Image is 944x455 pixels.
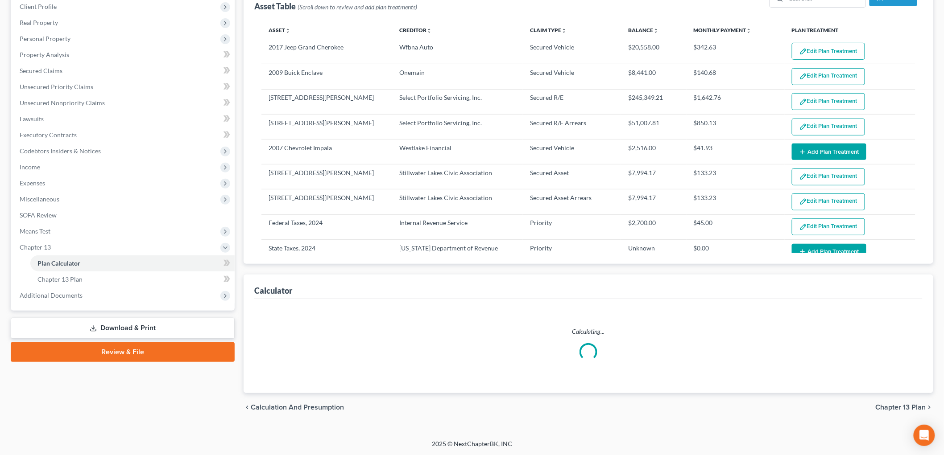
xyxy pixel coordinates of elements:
[694,27,752,33] a: Monthly Paymentunfold_more
[20,179,45,187] span: Expenses
[792,193,865,210] button: Edit Plan Treatment
[621,64,687,89] td: $8,441.00
[285,28,290,33] i: unfold_more
[746,28,752,33] i: unfold_more
[254,1,417,12] div: Asset Table
[392,189,523,214] td: Stillwater Lakes Civic Association
[20,67,62,74] span: Secured Claims
[12,47,235,63] a: Property Analysis
[392,115,523,139] td: Select Portfolio Servicing, Inc.
[687,214,785,239] td: $45.00
[792,244,866,260] button: Add Plan Treatment
[20,35,70,42] span: Personal Property
[244,404,251,411] i: chevron_left
[20,163,40,171] span: Income
[261,39,392,64] td: 2017 Jeep Grand Cherokee
[20,3,57,10] span: Client Profile
[261,240,392,264] td: State Taxes, 2024
[687,115,785,139] td: $850.13
[20,131,77,139] span: Executory Contracts
[687,39,785,64] td: $342.63
[621,89,687,114] td: $245,349.21
[523,214,621,239] td: Priority
[876,404,933,411] button: Chapter 13 Plan chevron_right
[20,243,51,251] span: Chapter 13
[12,63,235,79] a: Secured Claims
[687,64,785,89] td: $140.68
[926,404,933,411] i: chevron_right
[792,68,865,85] button: Edit Plan Treatment
[876,404,926,411] span: Chapter 13 Plan
[261,164,392,189] td: [STREET_ADDRESS][PERSON_NAME]
[12,207,235,223] a: SOFA Review
[792,143,866,160] button: Add Plan Treatment
[392,89,523,114] td: Select Portfolio Servicing, Inc.
[523,164,621,189] td: Secured Asset
[12,111,235,127] a: Lawsuits
[20,211,57,219] span: SOFA Review
[687,240,785,264] td: $0.00
[621,189,687,214] td: $7,994.17
[20,99,105,107] span: Unsecured Nonpriority Claims
[799,48,807,55] img: edit-pencil-c1479a1de80d8dea1e2430c2f745a3c6a07e9d7aa2eeffe225670001d78357a8.svg
[799,173,807,180] img: edit-pencil-c1479a1de80d8dea1e2430c2f745a3c6a07e9d7aa2eeffe225670001d78357a8.svg
[687,139,785,164] td: $41.93
[392,39,523,64] td: Wfbna Auto
[261,327,915,336] p: Calculating...
[261,189,392,214] td: [STREET_ADDRESS][PERSON_NAME]
[20,115,44,123] span: Lawsuits
[261,214,392,239] td: Federal Taxes, 2024
[20,83,93,90] span: Unsecured Priority Claims
[298,3,417,11] span: (Scroll down to review and add plan treatments)
[261,64,392,89] td: 2009 Buick Enclave
[12,79,235,95] a: Unsecured Priority Claims
[621,164,687,189] td: $7,994.17
[392,214,523,239] td: Internal Revenue Service
[523,64,621,89] td: Secured Vehicle
[11,342,235,362] a: Review & File
[621,39,687,64] td: $20,558.00
[261,139,392,164] td: 2007 Chevrolet Impala
[37,259,80,267] span: Plan Calculator
[621,214,687,239] td: $2,700.00
[792,119,865,135] button: Edit Plan Treatment
[254,285,292,296] div: Calculator
[392,164,523,189] td: Stillwater Lakes Civic Association
[12,95,235,111] a: Unsecured Nonpriority Claims
[20,291,83,299] span: Additional Documents
[799,198,807,205] img: edit-pencil-c1479a1de80d8dea1e2430c2f745a3c6a07e9d7aa2eeffe225670001d78357a8.svg
[523,240,621,264] td: Priority
[399,27,432,33] a: Creditorunfold_more
[523,139,621,164] td: Secured Vehicle
[653,28,658,33] i: unfold_more
[30,271,235,287] a: Chapter 13 Plan
[792,218,865,235] button: Edit Plan Treatment
[799,223,807,231] img: edit-pencil-c1479a1de80d8dea1e2430c2f745a3c6a07e9d7aa2eeffe225670001d78357a8.svg
[687,164,785,189] td: $133.23
[799,73,807,80] img: edit-pencil-c1479a1de80d8dea1e2430c2f745a3c6a07e9d7aa2eeffe225670001d78357a8.svg
[792,43,865,60] button: Edit Plan Treatment
[20,195,59,203] span: Miscellaneous
[799,98,807,106] img: edit-pencil-c1479a1de80d8dea1e2430c2f745a3c6a07e9d7aa2eeffe225670001d78357a8.svg
[621,240,687,264] td: Unknown
[523,115,621,139] td: Secured R/E Arrears
[621,115,687,139] td: $51,007.81
[792,93,865,110] button: Edit Plan Treatment
[261,89,392,114] td: [STREET_ADDRESS][PERSON_NAME]
[392,64,523,89] td: Onemain
[20,147,101,155] span: Codebtors Insiders & Notices
[687,89,785,114] td: $1,642.76
[392,240,523,264] td: [US_STATE] Department of Revenue
[251,404,344,411] span: Calculation and Presumption
[523,89,621,114] td: Secured R/E
[20,19,58,26] span: Real Property
[261,115,392,139] td: [STREET_ADDRESS][PERSON_NAME]
[12,127,235,143] a: Executory Contracts
[628,27,658,33] a: Balanceunfold_more
[269,27,290,33] a: Assetunfold_more
[37,275,83,283] span: Chapter 13 Plan
[785,21,915,39] th: Plan Treatment
[799,123,807,131] img: edit-pencil-c1479a1de80d8dea1e2430c2f745a3c6a07e9d7aa2eeffe225670001d78357a8.svg
[792,168,865,185] button: Edit Plan Treatment
[426,28,432,33] i: unfold_more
